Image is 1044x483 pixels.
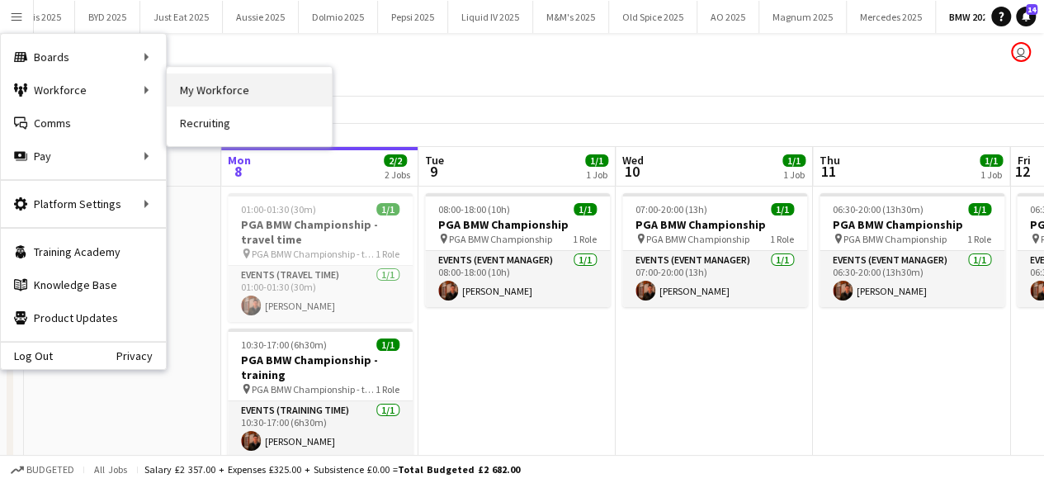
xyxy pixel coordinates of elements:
span: 1 Role [573,233,597,245]
app-job-card: 07:00-20:00 (13h)1/1PGA BMW Championship PGA BMW Championship1 RoleEvents (Event Manager)1/107:00... [622,193,807,307]
app-user-avatar: Rosie Benjamin [1011,42,1031,62]
div: 1 Job [980,168,1002,181]
span: 10:30-17:00 (6h30m) [241,339,327,351]
a: My Workforce [167,73,332,107]
a: Product Updates [1,301,166,334]
span: 12 [1014,162,1030,181]
span: 1/1 [376,203,399,215]
app-card-role: Events (Event Manager)1/108:00-18:00 (10h)[PERSON_NAME] [425,251,610,307]
span: 1/1 [585,154,608,167]
span: 08:00-18:00 (10h) [438,203,510,215]
button: Old Spice 2025 [609,1,697,33]
h3: PGA BMW Championship - training [228,353,413,382]
a: 14 [1016,7,1036,26]
span: All jobs [91,463,130,476]
span: 07:00-20:00 (13h) [635,203,707,215]
app-job-card: 10:30-17:00 (6h30m)1/1PGA BMW Championship - training PGA BMW Championship - training1 RoleEvents... [228,329,413,457]
button: Dolmio 2025 [299,1,378,33]
span: 1 Role [376,383,399,395]
button: M&M's 2025 [533,1,609,33]
div: 1 Job [586,168,607,181]
button: Pepsi 2025 [378,1,448,33]
span: 1/1 [771,203,794,215]
div: 2 Jobs [385,168,410,181]
button: Aussie 2025 [223,1,299,33]
button: Mercedes 2025 [847,1,936,33]
h3: PGA BMW Championship [820,217,1004,232]
a: Recruiting [167,107,332,140]
app-card-role: Events (Event Manager)1/107:00-20:00 (13h)[PERSON_NAME] [622,251,807,307]
span: PGA BMW Championship [843,233,947,245]
h3: PGA BMW Championship [622,217,807,232]
span: 1 Role [967,233,991,245]
h3: PGA BMW Championship [425,217,610,232]
div: Salary £2 357.00 + Expenses £325.00 + Subsistence £0.00 = [144,463,520,476]
span: 1/1 [574,203,597,215]
span: 06:30-20:00 (13h30m) [833,203,924,215]
span: Budgeted [26,464,74,476]
span: 8 [225,162,251,181]
div: Workforce [1,73,166,107]
div: Pay [1,140,166,173]
span: 01:00-01:30 (30m) [241,203,316,215]
span: 1 Role [376,248,399,260]
span: Total Budgeted £2 682.00 [398,463,520,476]
h3: PGA BMW Championship - travel time [228,217,413,247]
button: BYD 2025 [75,1,140,33]
a: Log Out [1,349,53,362]
span: 2/2 [384,154,407,167]
app-card-role: Events (Training Time)1/110:30-17:00 (6h30m)[PERSON_NAME] [228,401,413,457]
span: 10 [620,162,644,181]
span: Mon [228,153,251,168]
app-job-card: 08:00-18:00 (10h)1/1PGA BMW Championship PGA BMW Championship1 RoleEvents (Event Manager)1/108:00... [425,193,610,307]
span: PGA BMW Championship [449,233,552,245]
span: Fri [1017,153,1030,168]
span: 1/1 [782,154,805,167]
a: Training Academy [1,235,166,268]
div: Boards [1,40,166,73]
span: 11 [817,162,840,181]
app-card-role: Events (Travel Time)1/101:00-01:30 (30m)[PERSON_NAME] [228,266,413,322]
span: PGA BMW Championship [646,233,749,245]
span: Thu [820,153,840,168]
span: 1/1 [980,154,1003,167]
span: Tue [425,153,444,168]
button: Liquid IV 2025 [448,1,533,33]
button: Budgeted [8,461,77,479]
div: Platform Settings [1,187,166,220]
span: 14 [1026,4,1037,15]
span: 9 [423,162,444,181]
button: Magnum 2025 [759,1,847,33]
button: BMW 2025 [936,1,1006,33]
a: Comms [1,107,166,140]
a: Knowledge Base [1,268,166,301]
span: PGA BMW Championship - training [252,383,376,395]
button: AO 2025 [697,1,759,33]
span: 1/1 [968,203,991,215]
app-card-role: Events (Event Manager)1/106:30-20:00 (13h30m)[PERSON_NAME] [820,251,1004,307]
app-job-card: 06:30-20:00 (13h30m)1/1PGA BMW Championship PGA BMW Championship1 RoleEvents (Event Manager)1/106... [820,193,1004,307]
button: Just Eat 2025 [140,1,223,33]
span: 1/1 [376,339,399,351]
a: Privacy [116,349,166,362]
span: PGA BMW Championship - travel time [252,248,376,260]
app-job-card: 01:00-01:30 (30m)1/1PGA BMW Championship - travel time PGA BMW Championship - travel time1 RoleEv... [228,193,413,322]
div: 1 Job [783,168,805,181]
span: Wed [622,153,644,168]
span: 1 Role [770,233,794,245]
